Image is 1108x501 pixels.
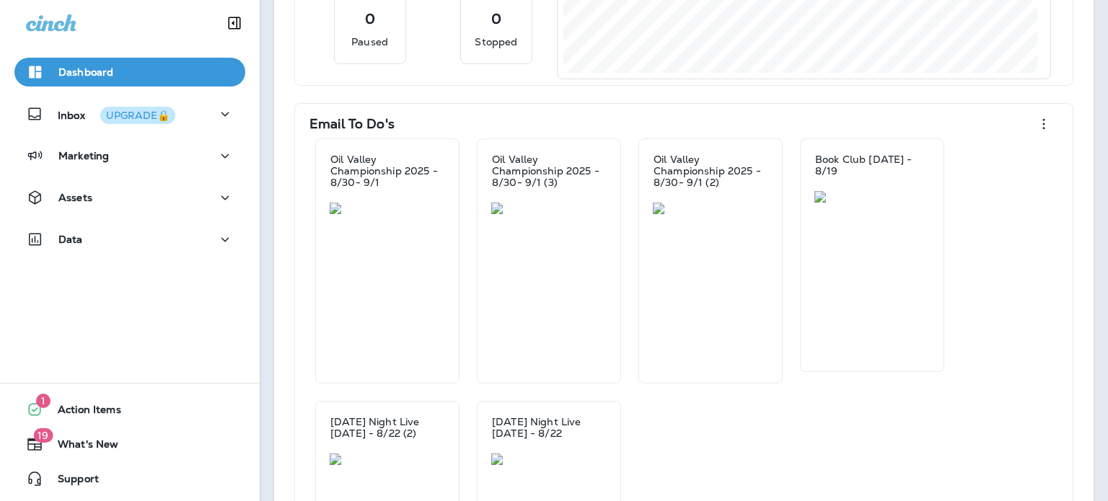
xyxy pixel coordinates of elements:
button: Assets [14,183,245,212]
p: 0 [365,12,375,26]
button: 19What's New [14,430,245,458]
span: 19 [33,428,53,443]
img: 2b25bf9b-45c0-4e63-8fb2-64da8cd9cfe2.jpg [814,191,930,203]
img: f0b35c33-ab89-4f07-ad12-b82594e17cbb.jpg [330,453,445,465]
p: Marketing [58,150,109,161]
button: Dashboard [14,58,245,87]
p: Inbox [58,107,175,122]
img: 81ba4b9c-cf2d-4313-89f0-2f77060ffd52.jpg [653,203,768,214]
img: 2f9bc1bf-9d60-4984-b833-a3a65ec20a20.jpg [330,203,445,214]
img: 995ccd9a-7ac4-493a-b236-2d56f1a2dcf1.jpg [491,203,607,214]
img: 5b68b3e4-3d7b-459c-bf85-2fb34346e7ec.jpg [491,453,607,465]
div: UPGRADE🔒 [106,110,170,120]
span: Support [43,473,99,490]
p: Oil Valley Championship 2025 - 8/30- 9/1 (2) [654,154,768,188]
p: Dashboard [58,66,113,78]
p: 0 [491,12,501,26]
button: Marketing [14,141,245,170]
p: Stopped [475,35,517,49]
p: Assets [58,192,92,203]
p: [DATE] Night Live [DATE] - 8/22 [492,416,606,439]
button: Data [14,225,245,254]
p: Paused [351,35,388,49]
p: Book Club [DATE] - 8/19 [815,154,929,177]
p: Oil Valley Championship 2025 - 8/30- 9/1 (3) [492,154,606,188]
button: Support [14,464,245,493]
p: Oil Valley Championship 2025 - 8/30- 9/1 [330,154,444,188]
button: UPGRADE🔒 [100,107,175,124]
button: 1Action Items [14,395,245,424]
p: Data [58,234,83,245]
span: 1 [36,394,50,408]
p: Email To Do's [309,117,395,131]
p: [DATE] Night Live [DATE] - 8/22 (2) [330,416,444,439]
button: InboxUPGRADE🔒 [14,99,245,128]
span: What's New [43,438,118,456]
span: Action Items [43,404,121,421]
button: Collapse Sidebar [214,9,255,37]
